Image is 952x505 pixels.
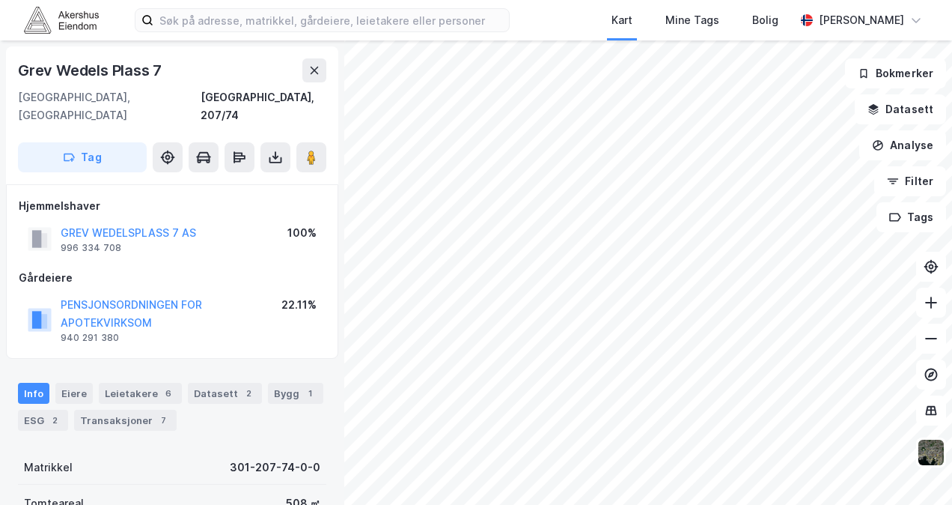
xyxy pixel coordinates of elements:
div: Transaksjoner [74,410,177,431]
input: Søk på adresse, matrikkel, gårdeiere, leietakere eller personer [153,9,509,31]
iframe: Chat Widget [877,433,952,505]
div: Datasett [188,383,262,404]
div: Hjemmelshaver [19,197,326,215]
div: Matrikkel [24,459,73,477]
div: 2 [241,386,256,401]
button: Bokmerker [845,58,946,88]
div: Leietakere [99,383,182,404]
div: 940 291 380 [61,332,119,344]
button: Tag [18,142,147,172]
div: Bolig [752,11,778,29]
img: akershus-eiendom-logo.9091f326c980b4bce74ccdd9f866810c.svg [24,7,99,33]
div: 1 [302,386,317,401]
div: 100% [287,224,317,242]
div: 7 [156,413,171,428]
div: Kart [611,11,632,29]
div: Bygg [268,383,323,404]
div: [PERSON_NAME] [819,11,904,29]
div: Grev Wedels Plass 7 [18,58,165,82]
button: Tags [876,202,946,232]
button: Analyse [859,130,946,160]
div: [GEOGRAPHIC_DATA], 207/74 [201,88,326,124]
button: Filter [874,166,946,196]
div: Mine Tags [665,11,719,29]
div: Info [18,383,49,404]
div: 6 [161,386,176,401]
div: 22.11% [281,296,317,314]
div: 996 334 708 [61,242,121,254]
div: Eiere [55,383,93,404]
button: Datasett [855,94,946,124]
div: 2 [47,413,62,428]
div: [GEOGRAPHIC_DATA], [GEOGRAPHIC_DATA] [18,88,201,124]
div: Kontrollprogram for chat [877,433,952,505]
div: ESG [18,410,68,431]
div: 301-207-74-0-0 [230,459,320,477]
div: Gårdeiere [19,269,326,287]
